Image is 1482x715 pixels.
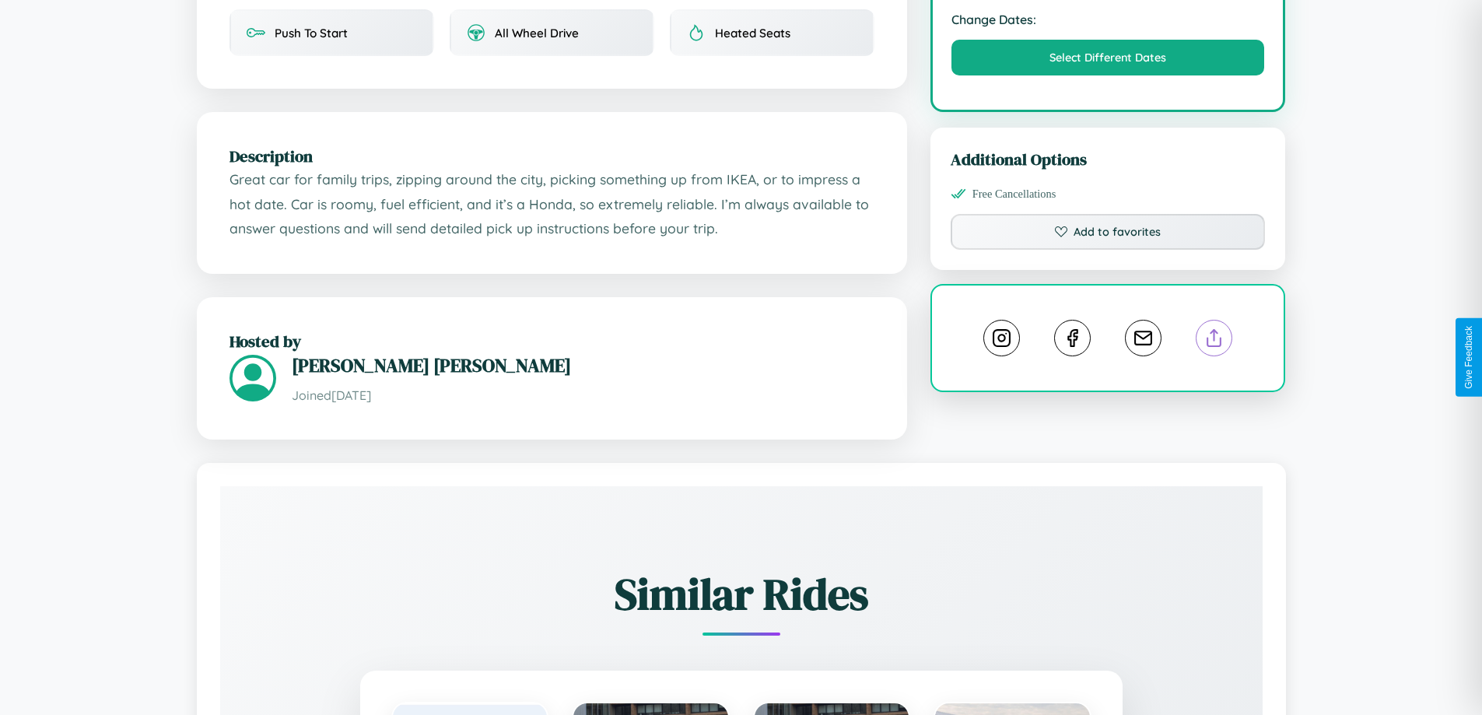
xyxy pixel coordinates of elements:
h2: Hosted by [229,330,874,352]
h3: [PERSON_NAME] [PERSON_NAME] [292,352,874,378]
strong: Change Dates: [951,12,1265,27]
button: Select Different Dates [951,40,1265,75]
span: Push To Start [275,26,348,40]
div: Give Feedback [1463,326,1474,389]
span: Free Cancellations [972,188,1056,201]
h2: Similar Rides [275,564,1208,624]
h3: Additional Options [951,148,1266,170]
span: Heated Seats [715,26,790,40]
p: Great car for family trips, zipping around the city, picking something up from IKEA, or to impres... [229,167,874,241]
span: All Wheel Drive [495,26,579,40]
p: Joined [DATE] [292,384,874,407]
button: Add to favorites [951,214,1266,250]
h2: Description [229,145,874,167]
